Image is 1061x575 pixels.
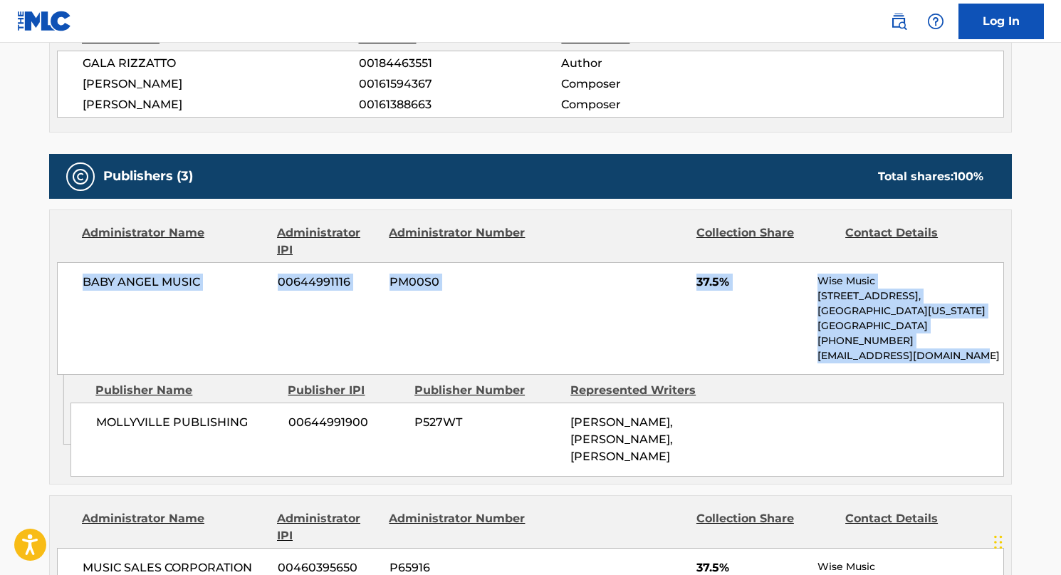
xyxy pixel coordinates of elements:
[817,304,1003,318] p: [GEOGRAPHIC_DATA][US_STATE]
[845,510,983,544] div: Contact Details
[845,224,983,259] div: Contact Details
[927,13,944,30] img: help
[561,55,746,72] span: Author
[817,274,1003,289] p: Wise Music
[359,96,561,113] span: 00161388663
[817,348,1003,363] p: [EMAIL_ADDRESS][DOMAIN_NAME]
[17,11,72,31] img: MLC Logo
[82,224,266,259] div: Administrator Name
[561,96,746,113] span: Composer
[817,333,1003,348] p: [PHONE_NUMBER]
[359,55,561,72] span: 00184463551
[389,224,527,259] div: Administrator Number
[696,510,835,544] div: Collection Share
[103,168,193,185] h5: Publishers (3)
[414,382,560,399] div: Publisher Number
[277,510,378,544] div: Administrator IPI
[288,382,404,399] div: Publisher IPI
[83,76,359,93] span: [PERSON_NAME]
[72,168,89,185] img: Publishers
[96,414,278,431] span: MOLLYVILLE PUBLISHING
[278,274,379,291] span: 00644991116
[95,382,277,399] div: Publisher Name
[359,76,561,93] span: 00161594367
[570,382,716,399] div: Represented Writers
[288,414,404,431] span: 00644991900
[817,318,1003,333] p: [GEOGRAPHIC_DATA]
[561,76,746,93] span: Composer
[389,510,527,544] div: Administrator Number
[390,274,528,291] span: PM00S0
[990,507,1061,575] div: Chatwidget
[696,274,807,291] span: 37.5%
[82,510,266,544] div: Administrator Name
[953,170,983,183] span: 100 %
[570,415,673,463] span: [PERSON_NAME], [PERSON_NAME], [PERSON_NAME]
[83,274,267,291] span: BABY ANGEL MUSIC
[890,13,907,30] img: search
[817,289,1003,304] p: [STREET_ADDRESS],
[277,224,378,259] div: Administrator IPI
[921,7,950,36] div: Help
[414,414,560,431] span: P527WT
[696,224,835,259] div: Collection Share
[958,4,1044,39] a: Log In
[83,96,359,113] span: [PERSON_NAME]
[990,507,1061,575] iframe: Chat Widget
[817,559,1003,574] p: Wise Music
[884,7,913,36] a: Public Search
[878,168,983,185] div: Total shares:
[994,521,1003,564] div: Slepen
[83,55,359,72] span: GALA RIZZATTO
